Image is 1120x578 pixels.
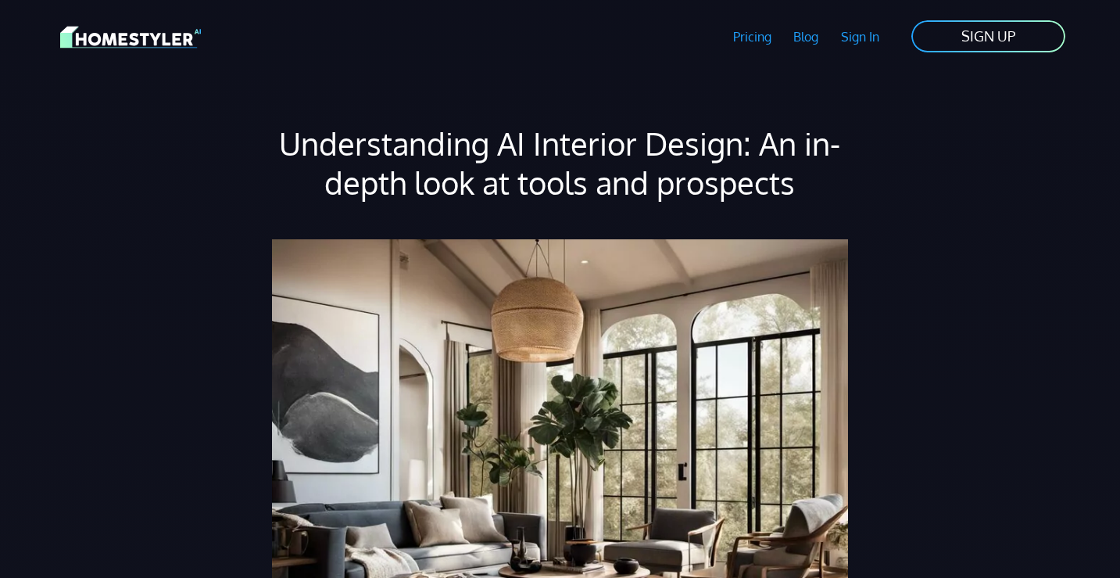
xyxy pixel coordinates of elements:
[60,23,201,51] img: HomeStyler AI logo
[830,19,891,55] a: Sign In
[721,19,782,55] a: Pricing
[782,19,830,55] a: Blog
[910,19,1067,54] a: SIGN UP
[272,124,848,202] h1: Understanding AI Interior Design: An in-depth look at tools and prospects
